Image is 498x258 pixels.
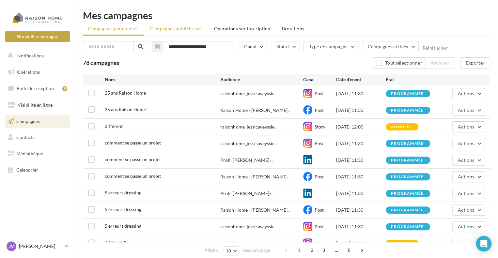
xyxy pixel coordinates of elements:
[4,114,71,128] a: Campagnes
[315,240,325,246] span: Story
[315,141,324,146] span: Post
[391,191,424,196] div: programmée
[458,107,474,113] span: Actions
[105,107,146,112] span: 25 ans Raison Home
[220,157,273,163] span: Profil [PERSON_NAME]-...
[4,65,71,79] a: Opérations
[458,91,474,96] span: Actions
[458,141,474,146] span: Actions
[303,41,359,52] button: Type de campagne
[391,125,412,129] div: annulée
[307,245,317,255] span: 2
[458,174,474,179] span: Actions
[16,134,35,140] span: Contacts
[83,10,490,20] div: Mes campagnes
[452,221,485,232] button: Actions
[19,243,62,250] p: [PERSON_NAME]
[220,76,303,83] div: Audience
[336,140,386,147] div: [DATE] 11:30
[458,157,474,163] span: Actions
[4,163,71,177] a: Calendrier
[239,41,267,52] button: Canal
[315,91,324,96] span: Post
[4,98,71,112] a: Visibilité en ligne
[315,224,324,229] span: Post
[452,138,485,149] button: Actions
[220,240,277,247] span: raisonhome_jessicaveyssie...
[458,207,474,213] span: Actions
[458,240,474,246] span: Actions
[5,31,70,42] button: Nouvelle campagne
[223,246,240,255] button: 10
[319,245,329,255] span: 3
[315,124,325,129] span: Story
[386,76,435,83] div: État
[336,207,386,213] div: [DATE] 11:30
[4,147,71,160] a: Médiathèque
[336,107,386,114] div: [DATE] 11:30
[16,167,38,173] span: Calendrier
[336,157,386,163] div: [DATE] 11:30
[271,41,300,52] button: Statut
[391,208,424,212] div: programmée
[391,158,424,162] div: programmée
[62,86,67,91] div: 5
[150,26,202,31] span: Campagnes publicitaires
[458,190,474,196] span: Actions
[391,108,424,113] div: programmée
[452,238,485,249] button: Actions
[105,173,161,179] span: comment se passe un projet
[452,88,485,99] button: Actions
[336,223,386,230] div: [DATE] 11:30
[214,26,270,31] span: Operations sur inscription
[105,140,161,145] span: comment se passe un projet
[17,85,54,91] span: Boîte de réception
[391,92,424,96] div: programmée
[105,123,123,129] span: différent
[331,245,342,255] span: ...
[336,240,386,247] div: [DATE] 12:00
[458,224,474,229] span: Actions
[315,207,324,213] span: Post
[294,245,304,255] span: 1
[105,206,141,212] span: 5 erreurs dressing
[391,241,412,246] div: annulée
[476,236,491,251] div: Open Intercom Messenger
[452,171,485,182] button: Actions
[391,175,424,179] div: programmée
[220,190,273,197] span: Profil [PERSON_NAME]-...
[105,240,126,245] span: différent 2
[315,107,324,113] span: Post
[373,57,425,68] button: Tout sélectionner
[105,190,141,195] span: 5 erreurs dressing
[5,240,70,252] a: JV [PERSON_NAME]
[226,248,231,253] span: 10
[336,90,386,97] div: [DATE] 11:30
[452,155,485,166] button: Actions
[422,45,448,51] button: Réinitialiser
[362,41,419,52] button: Campagnes actives
[282,26,304,31] span: Brouillons
[4,130,71,144] a: Contacts
[452,105,485,116] button: Actions
[105,223,141,229] span: 5 erreurs dressing
[9,243,14,250] span: JV
[458,124,474,129] span: Actions
[4,49,69,63] button: Notifications
[460,57,490,68] button: Exporter
[220,223,277,230] span: raisonhome_jessicaveyssie...
[220,207,290,213] span: Raison Home - [PERSON_NAME]...
[105,90,146,96] span: 25 ans Raison Home
[220,107,290,114] span: Raison Home - [PERSON_NAME]...
[105,157,161,162] span: comment se passe un projet
[105,76,221,83] div: Nom
[17,53,44,58] span: Notifications
[243,247,270,253] span: résultats/page
[336,190,386,197] div: [DATE] 11:30
[220,174,290,180] span: Raison Home - [PERSON_NAME]...
[205,247,219,253] span: Afficher
[452,205,485,216] button: Actions
[83,59,119,66] span: 78 campagnes
[17,69,40,75] span: Opérations
[16,151,43,156] span: Médiathèque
